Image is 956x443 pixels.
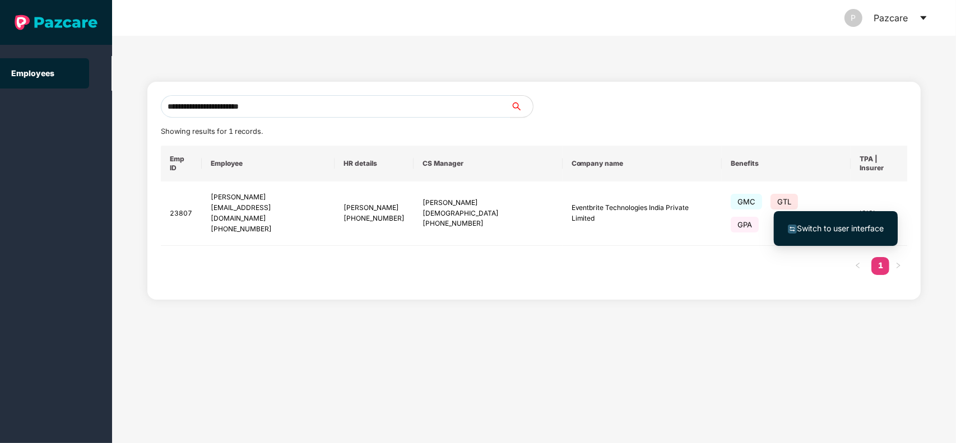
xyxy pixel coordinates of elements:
[889,257,907,275] button: right
[731,217,759,232] span: GPA
[731,194,762,209] span: GMC
[855,262,861,269] span: left
[563,146,722,181] th: Company name
[722,146,851,181] th: Benefits
[202,146,335,181] th: Employee
[423,198,553,219] div: [PERSON_NAME][DEMOGRAPHIC_DATA]
[788,225,797,234] img: svg+xml;base64,PHN2ZyB4bWxucz0iaHR0cDovL3d3dy53My5vcmcvMjAwMC9zdmciIHdpZHRoPSIxNiIgaGVpZ2h0PSIxNi...
[414,146,562,181] th: CS Manager
[895,262,902,269] span: right
[919,13,928,22] span: caret-down
[797,223,884,233] span: Switch to user interface
[771,194,798,209] span: GTL
[851,9,856,27] span: P
[510,102,533,111] span: search
[849,257,867,275] li: Previous Page
[871,257,889,274] a: 1
[161,181,202,246] td: 23807
[851,146,912,181] th: TPA | Insurer
[161,127,263,136] span: Showing results for 1 records.
[344,203,405,213] div: [PERSON_NAME]
[344,213,405,224] div: [PHONE_NUMBER]
[510,95,533,118] button: search
[871,257,889,275] li: 1
[11,68,54,78] a: Employees
[211,203,326,224] div: [EMAIL_ADDRESS][DOMAIN_NAME]
[211,192,326,203] div: [PERSON_NAME]
[161,146,202,181] th: Emp ID
[563,181,722,246] td: Eventbrite Technologies India Private Limited
[335,146,414,181] th: HR details
[889,257,907,275] li: Next Page
[211,224,326,235] div: [PHONE_NUMBER]
[423,218,553,229] div: [PHONE_NUMBER]
[849,257,867,275] button: left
